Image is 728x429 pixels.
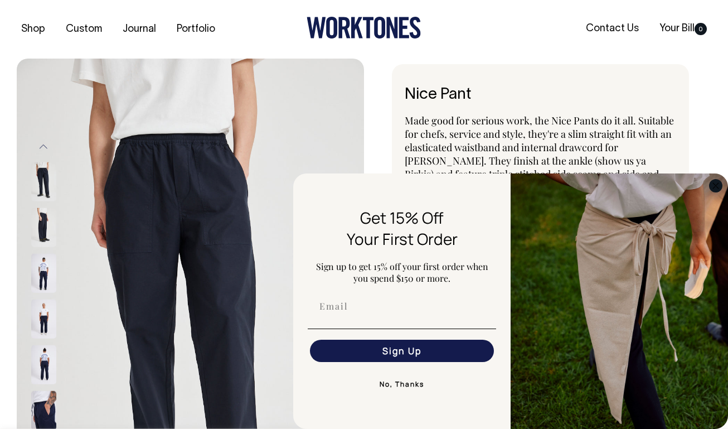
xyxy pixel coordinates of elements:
[316,261,488,284] span: Sign up to get 15% off your first order when you spend $150 or more.
[695,23,707,35] span: 0
[308,373,496,396] button: No, Thanks
[293,173,728,429] div: FLYOUT Form
[347,228,458,249] span: Your First Order
[118,20,161,38] a: Journal
[31,162,56,201] img: dark-navy
[655,20,711,38] a: Your Bill0
[310,295,494,317] input: Email
[709,179,722,192] button: Close dialog
[31,254,56,293] img: dark-navy
[17,20,50,38] a: Shop
[360,207,444,228] span: Get 15% Off
[511,173,728,429] img: 5e34ad8f-4f05-4173-92a8-ea475ee49ac9.jpeg
[31,300,56,339] img: dark-navy
[31,208,56,247] img: dark-navy
[310,340,494,362] button: Sign Up
[61,20,106,38] a: Custom
[405,114,674,208] span: Made good for serious work, the Nice Pants do it all. Suitable for chefs, service and style, they...
[31,345,56,384] img: dark-navy
[405,86,676,104] h1: Nice Pant
[308,329,496,329] img: underline
[172,20,220,38] a: Portfolio
[581,20,643,38] a: Contact Us
[35,134,52,159] button: Previous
